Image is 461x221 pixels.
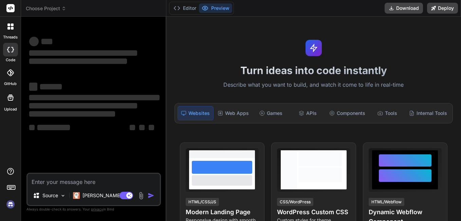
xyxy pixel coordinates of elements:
span: ‌ [41,39,52,44]
p: Source [42,192,58,199]
div: APIs [290,106,326,120]
span: ‌ [29,111,115,117]
p: Describe what you want to build, and watch it come to life in real-time [170,81,457,89]
span: ‌ [29,50,137,56]
span: ‌ [139,125,145,130]
img: Pick Models [60,193,66,199]
span: ‌ [29,95,160,100]
p: Always double-check its answers. Your in Bind [26,206,161,213]
img: icon [148,192,154,199]
div: Internal Tools [406,106,450,120]
span: ‌ [29,83,37,91]
span: ‌ [29,103,137,108]
h4: WordPress Custom CSS [277,207,350,217]
label: code [6,57,15,63]
div: HTML/CSS/JS [186,198,219,206]
button: Deploy [427,3,458,14]
button: Preview [199,3,232,13]
span: ‌ [29,125,35,130]
div: Games [253,106,289,120]
img: Claude 4 Sonnet [73,192,80,199]
span: privacy [91,207,103,211]
img: attachment [137,192,145,200]
div: Websites [178,106,214,120]
span: Choose Project [26,5,66,12]
span: ‌ [29,58,127,64]
img: signin [5,199,16,210]
span: ‌ [149,125,154,130]
label: GitHub [4,81,17,87]
label: threads [3,34,18,40]
label: Upload [4,106,17,112]
span: ‌ [130,125,135,130]
button: Editor [171,3,199,13]
span: ‌ [37,125,70,130]
div: Components [327,106,368,120]
h4: Modern Landing Page [186,207,259,217]
h1: Turn ideas into code instantly [170,64,457,76]
button: Download [385,3,423,14]
div: Web Apps [215,106,252,120]
span: ‌ [40,84,62,89]
div: Tools [369,106,405,120]
div: CSS/WordPress [277,198,313,206]
p: [PERSON_NAME] 4 S.. [82,192,133,199]
div: HTML/Webflow [369,198,404,206]
span: ‌ [29,37,39,46]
